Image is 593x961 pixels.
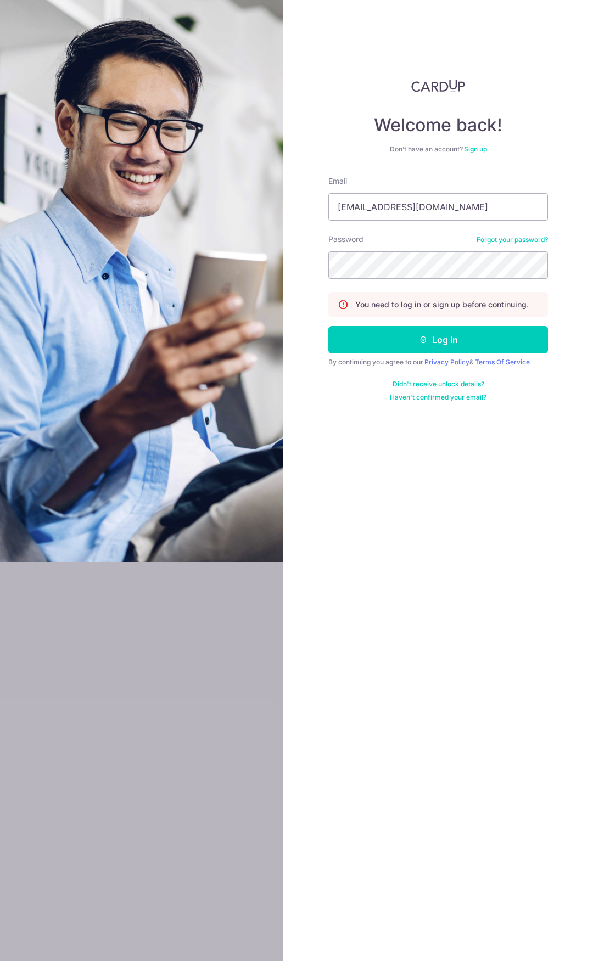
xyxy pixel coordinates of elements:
h4: Welcome back! [328,114,548,136]
a: Haven't confirmed your email? [390,393,486,402]
a: Forgot your password? [477,235,548,244]
a: Privacy Policy [424,358,469,366]
p: You need to log in or sign up before continuing. [355,299,529,310]
label: Email [328,176,347,187]
input: Enter your Email [328,193,548,221]
img: CardUp Logo [411,79,465,92]
button: Log in [328,326,548,353]
a: Terms Of Service [475,358,530,366]
label: Password [328,234,363,245]
a: Didn't receive unlock details? [393,380,484,389]
div: By continuing you agree to our & [328,358,548,367]
div: Don’t have an account? [328,145,548,154]
a: Sign up [464,145,487,153]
